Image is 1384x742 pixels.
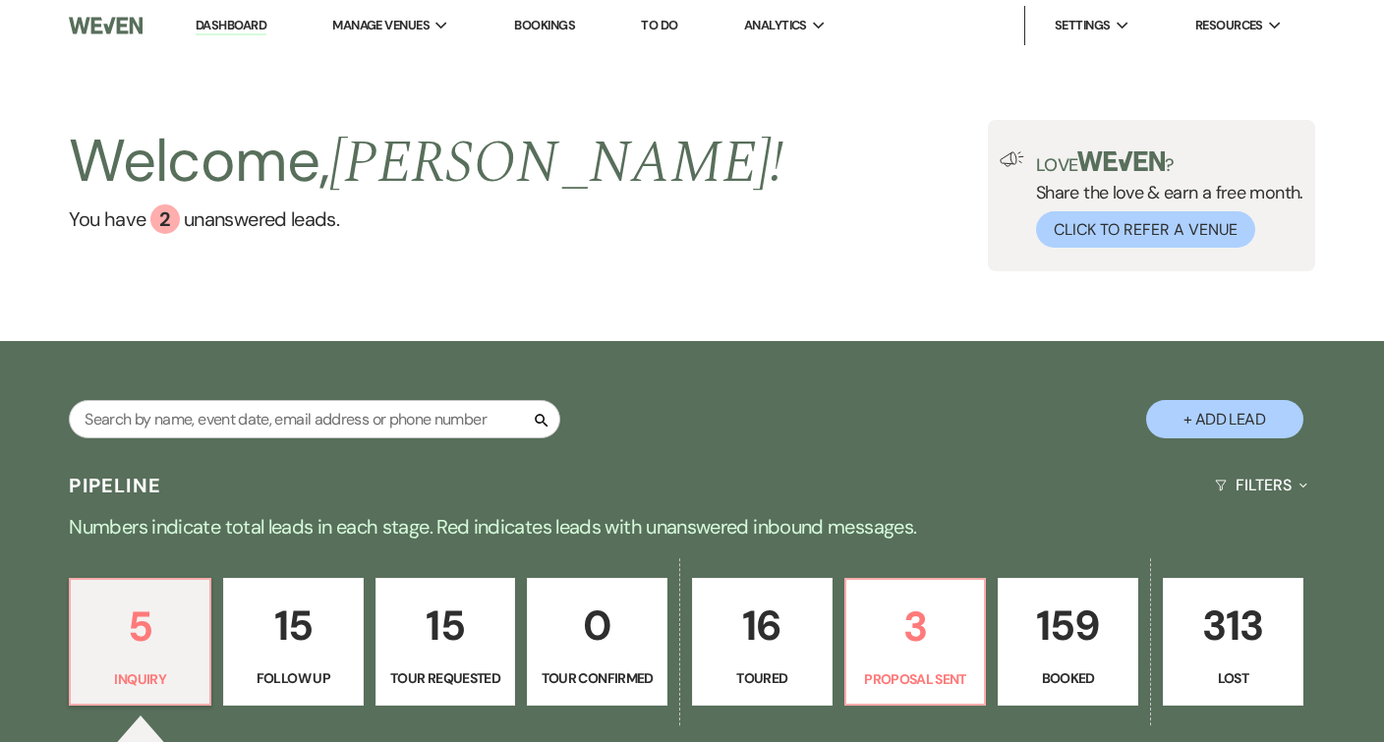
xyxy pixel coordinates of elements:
h2: Welcome, [69,120,783,204]
p: 3 [858,594,973,659]
a: 3Proposal Sent [844,578,987,706]
h3: Pipeline [69,472,161,499]
a: 16Toured [692,578,833,706]
a: 159Booked [998,578,1138,706]
a: 0Tour Confirmed [527,578,667,706]
p: Lost [1176,667,1291,689]
span: Resources [1195,16,1263,35]
input: Search by name, event date, email address or phone number [69,400,560,438]
p: Tour Requested [388,667,503,689]
p: Love ? [1036,151,1303,174]
p: Proposal Sent [858,668,973,690]
button: Filters [1207,459,1314,511]
span: Settings [1055,16,1111,35]
p: 15 [236,593,351,658]
p: 159 [1010,593,1125,658]
a: Bookings [514,17,575,33]
div: 2 [150,204,180,234]
img: Weven Logo [69,5,143,46]
p: 0 [540,593,655,658]
p: Toured [705,667,820,689]
a: You have 2 unanswered leads. [69,204,783,234]
p: Booked [1010,667,1125,689]
img: loud-speaker-illustration.svg [1000,151,1024,167]
img: weven-logo-green.svg [1077,151,1165,171]
p: 15 [388,593,503,658]
button: + Add Lead [1146,400,1303,438]
a: 15Tour Requested [375,578,516,706]
p: 5 [83,594,198,659]
span: [PERSON_NAME] ! [329,118,783,208]
span: Analytics [744,16,807,35]
p: Inquiry [83,668,198,690]
p: 16 [705,593,820,658]
span: Manage Venues [332,16,430,35]
button: Click to Refer a Venue [1036,211,1255,248]
a: 5Inquiry [69,578,211,706]
a: To Do [641,17,677,33]
p: Tour Confirmed [540,667,655,689]
p: Follow Up [236,667,351,689]
div: Share the love & earn a free month. [1024,151,1303,248]
a: 313Lost [1163,578,1303,706]
p: 313 [1176,593,1291,658]
a: Dashboard [196,17,266,35]
a: 15Follow Up [223,578,364,706]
